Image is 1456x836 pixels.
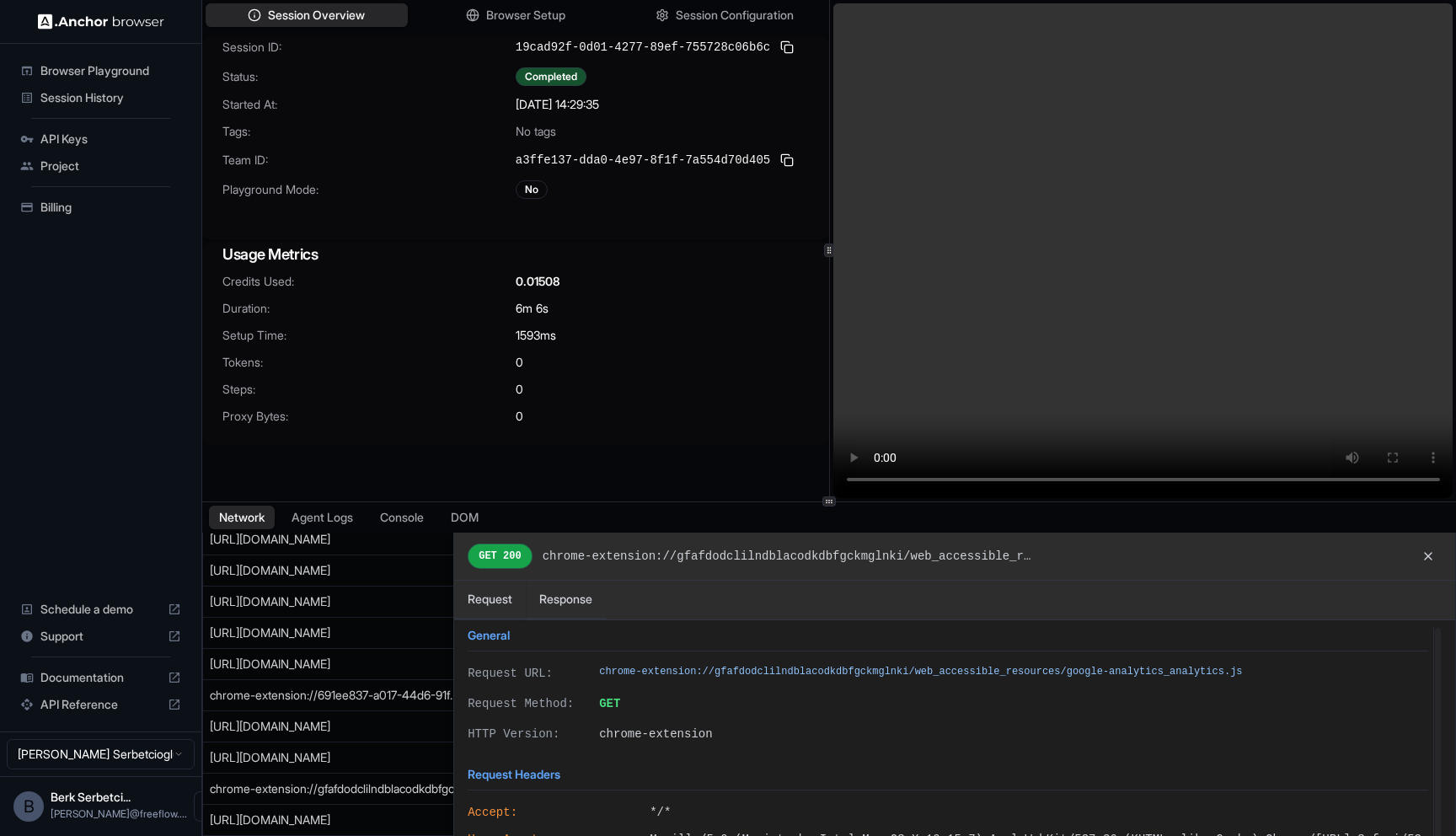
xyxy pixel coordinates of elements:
[13,623,188,650] div: Support
[516,300,549,317] span: 6m 6s
[441,506,489,529] button: DOM
[222,152,516,169] span: Team ID:
[40,601,161,618] span: Schedule a demo
[468,804,636,821] span: Accept :
[516,180,548,199] div: No
[222,123,516,140] span: Tags:
[468,726,586,742] span: HTTP Version:
[454,581,526,619] button: Request
[51,807,187,820] span: berk@freeflow.dev
[516,152,770,169] span: a3ffe137-dda0-4e97-8f1f-7a554d70d405
[194,791,224,822] button: Open menu
[222,39,516,56] span: Session ID:
[599,695,1428,712] span: GET
[222,68,516,85] span: Status:
[40,89,181,106] span: Session History
[40,669,161,686] span: Documentation
[516,67,586,86] div: Completed
[486,7,565,24] span: Browser Setup
[222,243,809,266] h3: Usage Metrics
[13,194,188,221] div: Billing
[38,13,164,29] img: Anchor Logo
[40,696,161,713] span: API Reference
[516,327,556,344] span: 1593 ms
[516,123,556,140] span: No tags
[516,273,560,290] span: 0.01508
[13,596,188,623] div: Schedule a demo
[13,791,44,822] div: B
[13,691,188,718] div: API Reference
[40,199,181,216] span: Billing
[13,84,188,111] div: Session History
[468,627,1428,651] h4: General
[13,57,188,84] div: Browser Playground
[676,7,794,24] span: Session Configuration
[468,544,532,569] div: GET 200
[516,381,523,398] span: 0
[40,628,161,645] span: Support
[13,153,188,180] div: Project
[209,506,275,529] button: Network
[281,506,363,529] button: Agent Logs
[40,158,181,174] span: Project
[222,327,516,344] span: Setup Time:
[13,664,188,691] div: Documentation
[599,726,1428,742] span: chrome-extension
[222,381,516,398] span: Steps:
[51,790,131,804] span: Berk Serbetcioglu
[516,354,523,371] span: 0
[222,354,516,371] span: Tokens:
[543,548,1037,565] span: chrome-extension://gfafdodclilndblacodkdbfgckmglnki/web_accessible_resources/google-analytics_ana...
[40,62,181,79] span: Browser Playground
[222,96,516,113] span: Started At:
[40,131,181,147] span: API Keys
[370,506,434,529] button: Console
[268,7,365,24] span: Session Overview
[516,96,599,113] span: [DATE] 14:29:35
[516,408,523,425] span: 0
[222,408,516,425] span: Proxy Bytes:
[222,300,516,317] span: Duration:
[468,665,586,682] span: Request URL:
[222,273,516,290] span: Credits Used:
[13,126,188,153] div: API Keys
[222,181,516,198] span: Playground Mode:
[468,695,586,712] span: Request Method:
[516,39,770,56] span: 19cad92f-0d01-4277-89ef-755728c06b6c
[599,665,1428,682] span: chrome-extension://gfafdodclilndblacodkdbfgckmglnki/web_accessible_resources/google-analytics_ana...
[526,581,606,619] button: Response
[468,766,1428,790] h4: Request Headers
